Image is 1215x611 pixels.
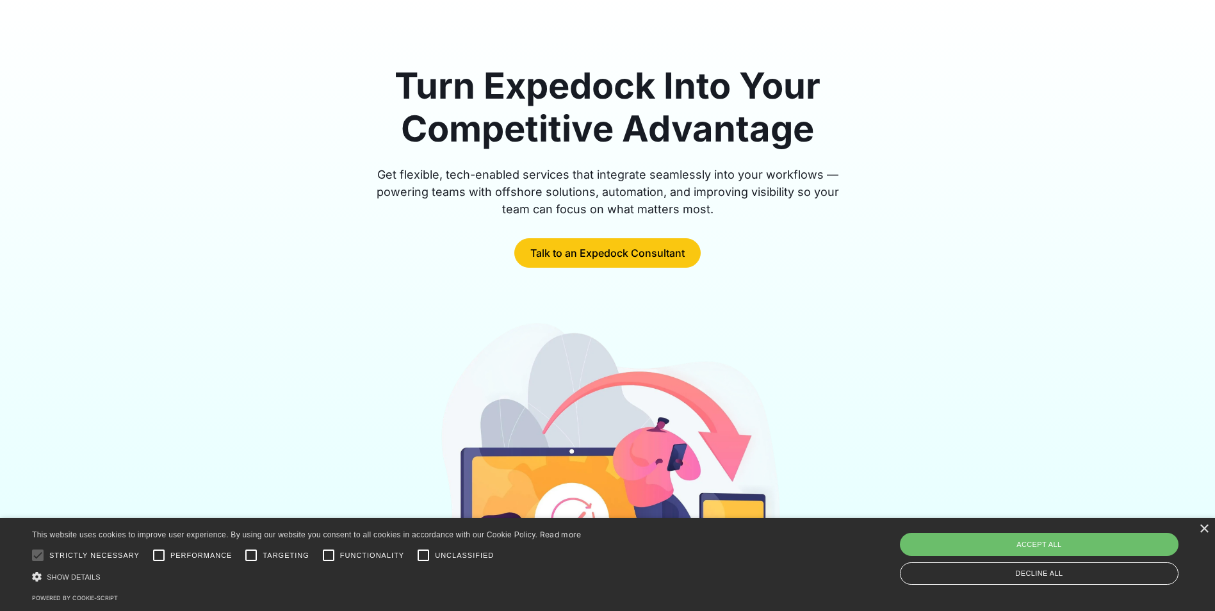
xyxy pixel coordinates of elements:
a: Powered by cookie-script [32,594,118,601]
span: Unclassified [435,550,494,561]
span: Performance [170,550,232,561]
div: Show details [32,570,582,583]
div: Widget de chat [1002,473,1215,611]
a: Talk to an Expedock Consultant [514,238,701,268]
div: Accept all [900,533,1178,556]
iframe: Chat Widget [1002,473,1215,611]
span: Targeting [263,550,309,561]
span: Strictly necessary [49,550,140,561]
span: This website uses cookies to improve user experience. By using our website you consent to all coo... [32,530,537,539]
div: Get flexible, tech-enabled services that integrate seamlessly into your workflows — powering team... [362,166,854,218]
h1: Turn Expedock Into Your Competitive Advantage [362,65,854,151]
span: Functionality [340,550,404,561]
a: Read more [540,530,582,539]
div: Decline all [900,562,1178,585]
span: Show details [47,573,101,581]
